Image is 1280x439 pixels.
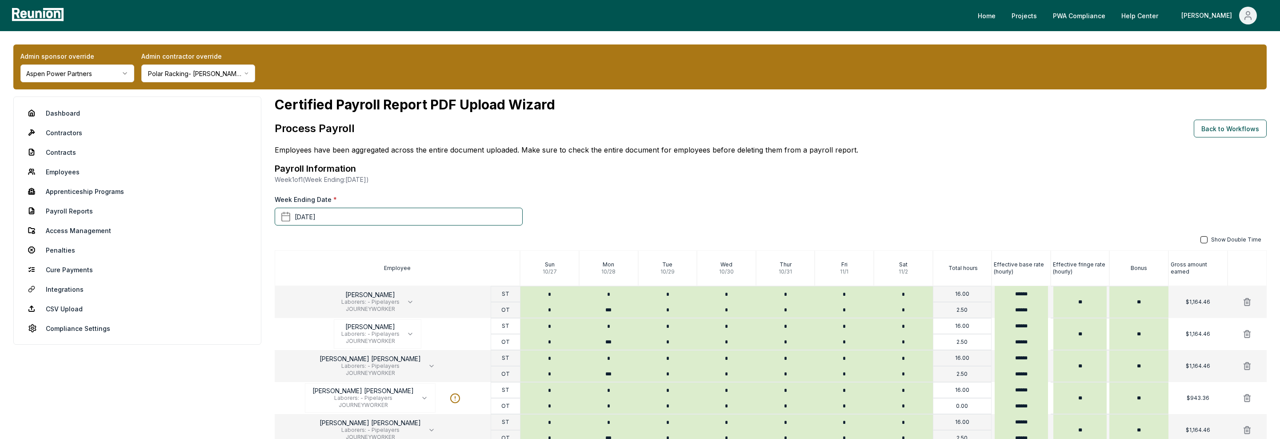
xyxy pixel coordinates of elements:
[21,163,254,181] a: Employees
[502,387,509,394] p: ST
[971,7,1271,24] nav: Main
[955,387,969,394] p: 16.00
[21,104,254,122] a: Dashboard
[312,402,414,409] span: JOURNEYWORKER
[994,261,1050,275] p: Effective base rate (hourly)
[21,202,254,220] a: Payroll Reports
[899,268,908,275] p: 11 / 2
[275,175,369,184] p: Week 1 of 1 (Week Ending: [DATE] )
[501,338,510,346] p: OT
[275,121,355,136] h1: Process Payroll
[341,330,400,338] span: Laborers: - Pipelayers
[899,261,908,268] p: Sat
[141,52,255,61] label: Admin contractor override
[21,261,254,278] a: Cure Payments
[603,261,614,268] p: Mon
[320,427,421,434] span: Laborers: - Pipelayers
[719,268,734,275] p: 10 / 30
[21,124,254,141] a: Contractors
[502,322,509,330] p: ST
[841,261,848,268] p: Fri
[275,145,1267,155] p: Employees have been aggregated across the entire document uploaded. Make sure to check the entire...
[1186,362,1210,370] p: $1,164.46
[502,419,509,426] p: ST
[312,395,414,402] span: Laborers: - Pipelayers
[341,306,400,313] span: JOURNEYWORKER
[780,261,792,268] p: Thur
[21,241,254,259] a: Penalties
[1211,236,1261,243] span: Show Double Time
[21,300,254,318] a: CSV Upload
[275,162,369,175] h2: Payroll Information
[502,354,509,362] p: ST
[21,222,254,239] a: Access Management
[320,419,421,427] p: [PERSON_NAME] [PERSON_NAME]
[312,387,414,395] p: [PERSON_NAME] [PERSON_NAME]
[1186,298,1210,306] p: $1,164.46
[956,371,968,378] p: 2.50
[275,195,337,204] label: Week Ending Date
[320,370,421,377] span: JOURNEYWORKER
[1171,261,1227,275] p: Gross amount earned
[662,261,672,268] p: Tue
[275,208,523,226] button: [DATE]
[956,338,968,346] p: 2.50
[840,268,848,275] p: 11 / 1
[502,290,509,298] p: ST
[320,355,421,362] p: [PERSON_NAME] [PERSON_NAME]
[1186,330,1210,338] p: $1,164.46
[20,52,134,61] label: Admin sponsor override
[779,268,792,275] p: 10 / 31
[955,354,969,362] p: 16.00
[1053,261,1109,275] p: Effective fringe rate (hourly)
[21,182,254,200] a: Apprenticeship Programs
[543,268,557,275] p: 10 / 27
[720,261,732,268] p: Wed
[501,403,510,410] p: OT
[1114,7,1165,24] a: Help Center
[384,265,411,272] p: Employee
[341,323,400,330] p: [PERSON_NAME]
[948,265,978,272] p: Total hours
[21,143,254,161] a: Contracts
[1174,7,1264,24] button: [PERSON_NAME]
[955,419,969,426] p: 16.00
[1004,7,1044,24] a: Projects
[955,322,969,330] p: 16.00
[501,371,510,378] p: OT
[660,268,675,275] p: 10 / 29
[341,291,400,298] p: [PERSON_NAME]
[1194,120,1267,137] button: Back to Workflows
[501,306,510,314] p: OT
[545,261,555,268] p: Sun
[1186,427,1210,434] p: $1,164.46
[1131,265,1147,272] p: Bonus
[955,290,969,298] p: 16.00
[275,97,1267,113] h1: Certified Payroll Report PDF Upload Wizard
[1181,7,1236,24] div: [PERSON_NAME]
[341,298,400,306] span: Laborers: - Pipelayers
[601,268,616,275] p: 10 / 28
[971,7,1003,24] a: Home
[1187,395,1209,402] p: $943.36
[320,362,421,370] span: Laborers: - Pipelayers
[956,306,968,314] p: 2.50
[341,338,400,345] span: JOURNEYWORKER
[956,403,968,410] p: 0.00
[21,319,254,337] a: Compliance Settings
[1046,7,1112,24] a: PWA Compliance
[21,280,254,298] a: Integrations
